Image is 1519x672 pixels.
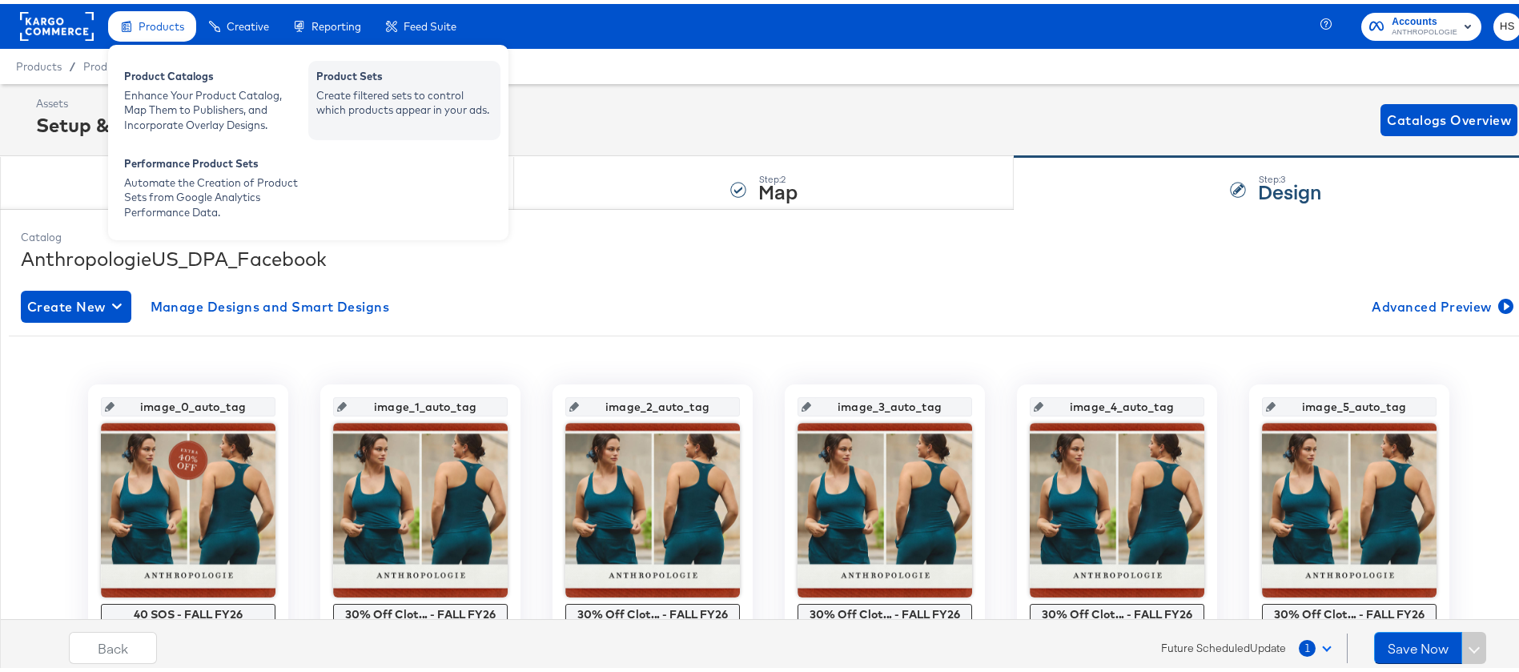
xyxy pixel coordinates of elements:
[151,292,390,314] span: Manage Designs and Smart Designs
[1298,630,1339,658] button: 1
[21,241,1517,268] div: AnthropologieUS_DPA_Facebook
[1299,636,1316,653] span: 1
[758,170,798,181] div: Step: 2
[1372,292,1510,314] span: Advanced Preview
[36,107,237,135] div: Setup & Map Catalog
[1258,174,1321,200] strong: Design
[69,628,157,660] button: Back
[1380,100,1517,132] button: Catalogs Overview
[1387,105,1511,127] span: Catalogs Overview
[227,16,269,29] span: Creative
[16,56,62,69] span: Products
[36,92,237,107] div: Assets
[404,16,456,29] span: Feed Suite
[83,56,172,69] a: Product Catalogs
[1258,170,1321,181] div: Step: 3
[21,226,1517,241] div: Catalog
[1500,14,1515,32] span: HS
[758,174,798,200] strong: Map
[1361,9,1481,37] button: AccountsANTHROPOLOGIE
[139,16,184,29] span: Products
[1161,637,1286,652] span: Future Scheduled Update
[1365,287,1517,319] button: Advanced Preview
[62,56,83,69] span: /
[1392,10,1457,26] span: Accounts
[21,287,131,319] button: Create New
[1374,628,1462,660] button: Save Now
[1392,22,1457,35] span: ANTHROPOLOGIE
[27,292,125,314] span: Create New
[311,16,361,29] span: Reporting
[144,287,396,319] button: Manage Designs and Smart Designs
